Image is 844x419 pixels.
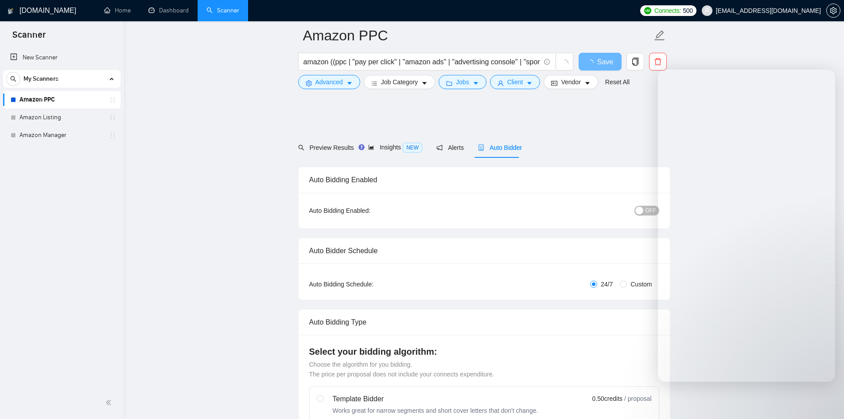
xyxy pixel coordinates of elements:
span: / proposal [624,394,651,403]
span: Client [507,77,523,87]
span: Save [597,56,613,67]
iframe: Intercom live chat [814,389,835,410]
span: setting [827,7,840,14]
span: caret-down [526,80,533,86]
span: delete [650,58,666,66]
span: Choose the algorithm for you bidding. The price per proposal does not include your connects expen... [309,361,494,378]
button: copy [626,53,644,70]
span: holder [109,132,116,139]
span: 24/7 [597,279,616,289]
a: Amazon Manager [19,126,104,144]
div: Auto Bidding Schedule: [309,279,426,289]
button: barsJob Categorycaret-down [364,75,435,89]
button: setting [826,4,840,18]
a: Reset All [605,77,630,87]
span: double-left [105,398,114,407]
span: user [704,8,710,14]
a: searchScanner [206,7,239,14]
button: search [6,72,20,86]
div: Auto Bidding Enabled [309,167,659,192]
iframe: Intercom live chat [658,70,835,382]
li: My Scanners [3,70,121,144]
div: Auto Bidder Schedule [309,238,659,263]
span: Auto Bidder [478,144,522,151]
span: holder [109,114,116,121]
span: Connects: [654,6,681,16]
div: Auto Bidding Enabled: [309,206,426,215]
span: Insights [368,144,422,151]
button: settingAdvancedcaret-down [298,75,360,89]
span: 0.50 credits [592,394,622,403]
span: NEW [403,143,422,153]
span: search [7,76,20,82]
span: loading [560,59,568,67]
span: Custom [627,279,655,289]
button: folderJobscaret-down [439,75,486,89]
div: Tooltip anchor [358,143,366,151]
span: My Scanners [23,70,58,88]
span: user [498,80,504,86]
span: Alerts [436,144,464,151]
button: userClientcaret-down [490,75,541,89]
span: folder [446,80,452,86]
span: caret-down [346,80,353,86]
span: caret-down [473,80,479,86]
span: Scanner [5,28,53,47]
span: idcard [551,80,557,86]
input: Scanner name... [303,24,652,47]
span: holder [109,96,116,103]
span: Job Category [381,77,418,87]
a: New Scanner [10,49,113,67]
span: search [298,145,304,151]
span: caret-down [584,80,591,86]
div: Template Bidder [333,394,538,404]
span: Vendor [561,77,580,87]
span: setting [306,80,312,86]
span: edit [654,30,665,41]
span: Jobs [456,77,469,87]
li: New Scanner [3,49,121,67]
span: bars [371,80,377,86]
span: info-circle [544,59,550,65]
a: Amazon PPC [19,91,104,109]
div: Auto Bidding Type [309,309,659,335]
span: 500 [683,6,692,16]
a: setting [826,7,840,14]
span: loading [587,59,597,67]
button: Save [579,53,622,70]
a: Amazon Listing [19,109,104,126]
span: Preview Results [298,144,354,151]
span: caret-down [421,80,428,86]
a: homeHome [104,7,131,14]
button: idcardVendorcaret-down [544,75,598,89]
span: Advanced [315,77,343,87]
button: delete [649,53,667,70]
span: area-chart [368,144,374,150]
input: Search Freelance Jobs... [303,56,540,67]
div: Works great for narrow segments and short cover letters that don't change. [333,406,538,415]
img: upwork-logo.png [644,7,651,14]
img: logo [8,4,14,18]
a: dashboardDashboard [148,7,189,14]
span: robot [478,145,484,151]
h4: Select your bidding algorithm: [309,345,659,358]
span: copy [627,58,644,66]
span: notification [436,145,443,151]
span: OFF [646,206,656,215]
